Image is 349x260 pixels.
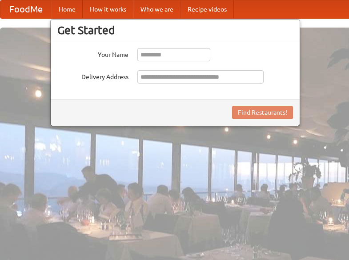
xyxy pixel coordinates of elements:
[232,106,293,119] button: Find Restaurants!
[52,0,83,18] a: Home
[0,0,52,18] a: FoodMe
[83,0,133,18] a: How it works
[57,48,128,59] label: Your Name
[133,0,181,18] a: Who we are
[57,70,128,81] label: Delivery Address
[181,0,234,18] a: Recipe videos
[57,24,293,37] h3: Get Started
